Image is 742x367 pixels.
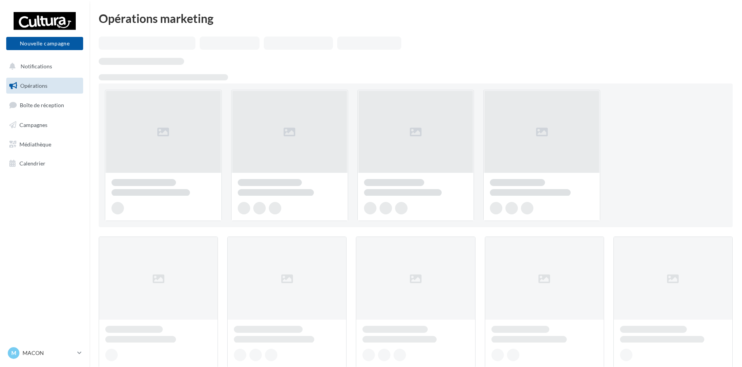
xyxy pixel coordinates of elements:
span: Médiathèque [19,141,51,147]
button: Nouvelle campagne [6,37,83,50]
span: Boîte de réception [20,102,64,108]
div: Opérations marketing [99,12,733,24]
span: Calendrier [19,160,45,167]
span: Notifications [21,63,52,70]
a: Médiathèque [5,136,85,153]
span: Opérations [20,82,47,89]
span: Campagnes [19,122,47,128]
a: Boîte de réception [5,97,85,113]
p: MACON [23,349,74,357]
a: Opérations [5,78,85,94]
span: M [11,349,16,357]
button: Notifications [5,58,82,75]
a: Campagnes [5,117,85,133]
a: M MACON [6,346,83,360]
a: Calendrier [5,155,85,172]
